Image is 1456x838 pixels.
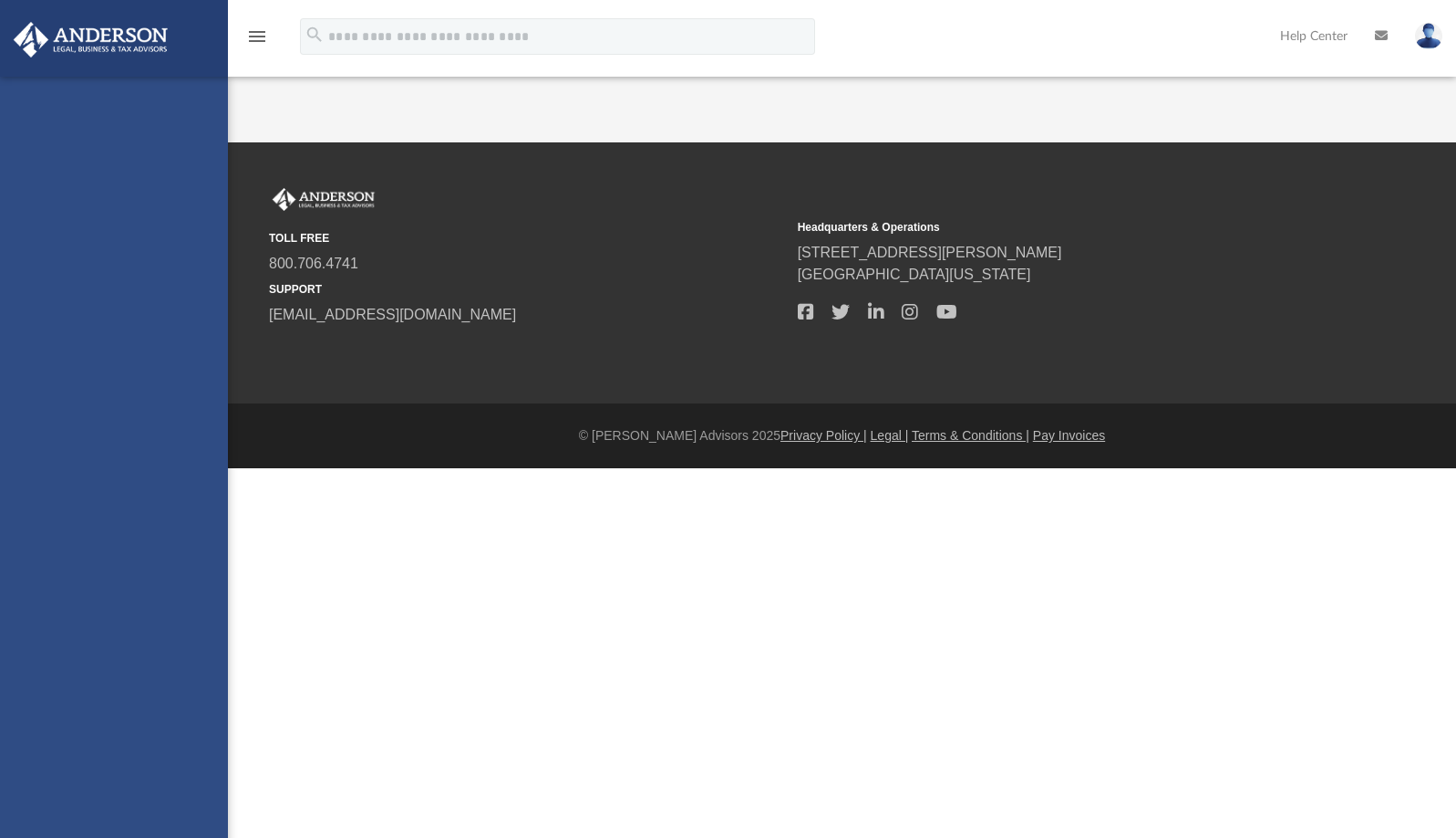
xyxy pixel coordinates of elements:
[1033,428,1105,443] a: Pay Invoices
[798,219,1314,236] small: Headquarters & Operations
[871,428,909,443] a: Legal |
[269,230,785,246] small: TOLL FREE
[228,426,1456,445] div: © [PERSON_NAME] Advisors 2025
[798,245,1062,260] a: [STREET_ADDRESS][PERSON_NAME]
[780,428,867,443] a: Privacy Policy |
[305,25,325,45] i: search
[246,35,268,47] a: menu
[912,428,1029,443] a: Terms & Conditions |
[1415,23,1442,49] img: User Pic
[8,22,173,58] img: Anderson Advisors Platinum Portal
[798,267,1031,282] a: [GEOGRAPHIC_DATA][US_STATE]
[269,281,785,298] small: SUPPORT
[246,26,268,47] i: menu
[269,256,358,271] a: 800.706.4741
[269,188,378,212] img: Anderson Advisors Platinum Portal
[269,307,516,322] a: [EMAIL_ADDRESS][DOMAIN_NAME]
